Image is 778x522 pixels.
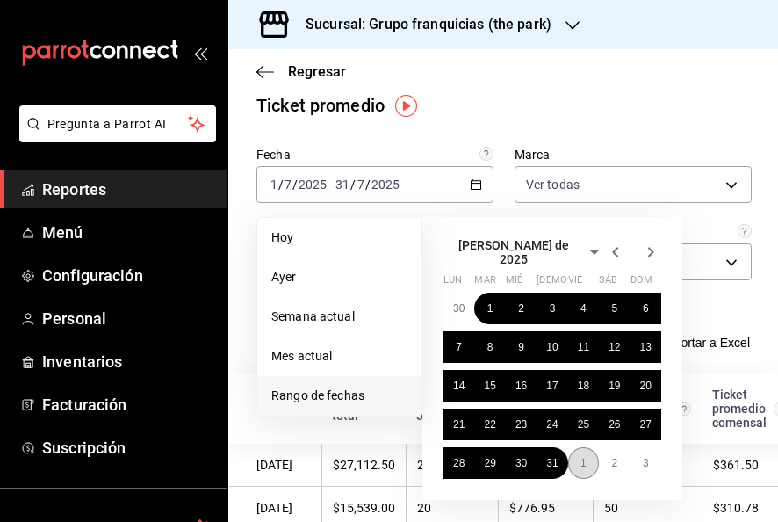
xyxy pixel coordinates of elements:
[487,341,493,353] abbr: 8 de julio de 2025
[506,409,537,440] button: 23 de julio de 2025
[580,302,587,315] abbr: 4 de julio de 2025
[365,178,371,192] span: /
[518,341,524,353] abbr: 9 de julio de 2025
[193,46,207,60] button: open_drawer_menu
[506,447,537,479] button: 30 de julio de 2025
[42,178,213,201] span: Reportes
[270,178,278,192] input: --
[443,447,474,479] button: 28 de julio de 2025
[256,92,385,119] div: Ticket promedio
[537,274,640,293] abbr: jueves
[630,370,661,402] button: 20 de julio de 2025
[506,370,537,402] button: 16 de julio de 2025
[443,238,584,266] span: [PERSON_NAME] de 2025
[599,274,617,293] abbr: sábado
[271,387,407,405] span: Rango de fechas
[578,341,589,353] abbr: 11 de julio de 2025
[298,178,328,192] input: ----
[453,457,465,469] abbr: 28 de julio de 2025
[42,436,213,460] span: Suscripción
[568,293,599,324] button: 4 de julio de 2025
[371,178,400,192] input: ----
[284,178,292,192] input: --
[506,274,522,293] abbr: miércoles
[537,370,567,402] button: 17 de julio de 2025
[12,127,216,146] a: Pregunta a Parrot AI
[506,293,537,324] button: 2 de julio de 2025
[479,147,493,161] svg: Información delimitada a máximo 62 días.
[506,331,537,363] button: 9 de julio de 2025
[292,178,298,192] span: /
[640,418,652,431] abbr: 27 de julio de 2025
[288,63,346,80] span: Regresar
[256,149,493,161] label: Fecha
[609,418,620,431] abbr: 26 de julio de 2025
[599,370,630,402] button: 19 de julio de 2025
[546,380,558,392] abbr: 17 de julio de 2025
[515,418,527,431] abbr: 23 de julio de 2025
[630,409,661,440] button: 27 de julio de 2025
[292,14,551,35] h3: Sucursal: Grupo franquicias (the park)
[474,447,505,479] button: 29 de julio de 2025
[515,457,527,469] abbr: 30 de julio de 2025
[443,370,474,402] button: 14 de julio de 2025
[643,457,649,469] abbr: 3 de agosto de 2025
[443,331,474,363] button: 7 de julio de 2025
[42,350,213,373] span: Inventarios
[42,393,213,417] span: Facturación
[443,238,605,266] button: [PERSON_NAME] de 2025
[537,409,567,440] button: 24 de julio de 2025
[19,105,216,142] button: Pregunta a Parrot AI
[580,457,587,469] abbr: 1 de agosto de 2025
[474,370,505,402] button: 15 de julio de 2025
[568,409,599,440] button: 25 de julio de 2025
[271,308,407,326] span: Semana actual
[630,274,652,293] abbr: domingo
[550,302,556,315] abbr: 3 de julio de 2025
[515,149,752,161] label: Marca
[568,331,599,363] button: 11 de julio de 2025
[640,341,652,353] abbr: 13 de julio de 2025
[256,63,346,80] button: Regresar
[443,293,474,324] button: 30 de junio de 2025
[42,307,213,330] span: Personal
[47,115,189,134] span: Pregunta a Parrot AI
[271,228,407,247] span: Hoy
[630,447,661,479] button: 3 de agosto de 2025
[484,380,495,392] abbr: 15 de julio de 2025
[546,418,558,431] abbr: 24 de julio de 2025
[271,347,407,366] span: Mes actual
[228,444,321,487] td: [DATE]
[350,178,356,192] span: /
[406,444,498,487] td: 28
[599,331,630,363] button: 12 de julio de 2025
[321,444,406,487] td: $27,112.50
[484,457,495,469] abbr: 29 de julio de 2025
[474,274,495,293] abbr: martes
[568,447,599,479] button: 1 de agosto de 2025
[578,418,589,431] abbr: 25 de julio de 2025
[453,302,465,315] abbr: 30 de junio de 2025
[484,418,495,431] abbr: 22 de julio de 2025
[487,302,493,315] abbr: 1 de julio de 2025
[42,221,213,244] span: Menú
[630,293,661,324] button: 6 de julio de 2025
[643,302,649,315] abbr: 6 de julio de 2025
[395,95,417,117] img: Tooltip marker
[526,176,580,193] span: Ver todas
[474,331,505,363] button: 8 de julio de 2025
[537,293,567,324] button: 3 de julio de 2025
[537,447,567,479] button: 31 de julio de 2025
[568,274,582,293] abbr: viernes
[546,457,558,469] abbr: 31 de julio de 2025
[474,409,505,440] button: 22 de julio de 2025
[278,178,284,192] span: /
[515,380,527,392] abbr: 16 de julio de 2025
[443,274,462,293] abbr: lunes
[609,380,620,392] abbr: 19 de julio de 2025
[611,302,617,315] abbr: 5 de julio de 2025
[578,380,589,392] abbr: 18 de julio de 2025
[456,341,462,353] abbr: 7 de julio de 2025
[537,331,567,363] button: 10 de julio de 2025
